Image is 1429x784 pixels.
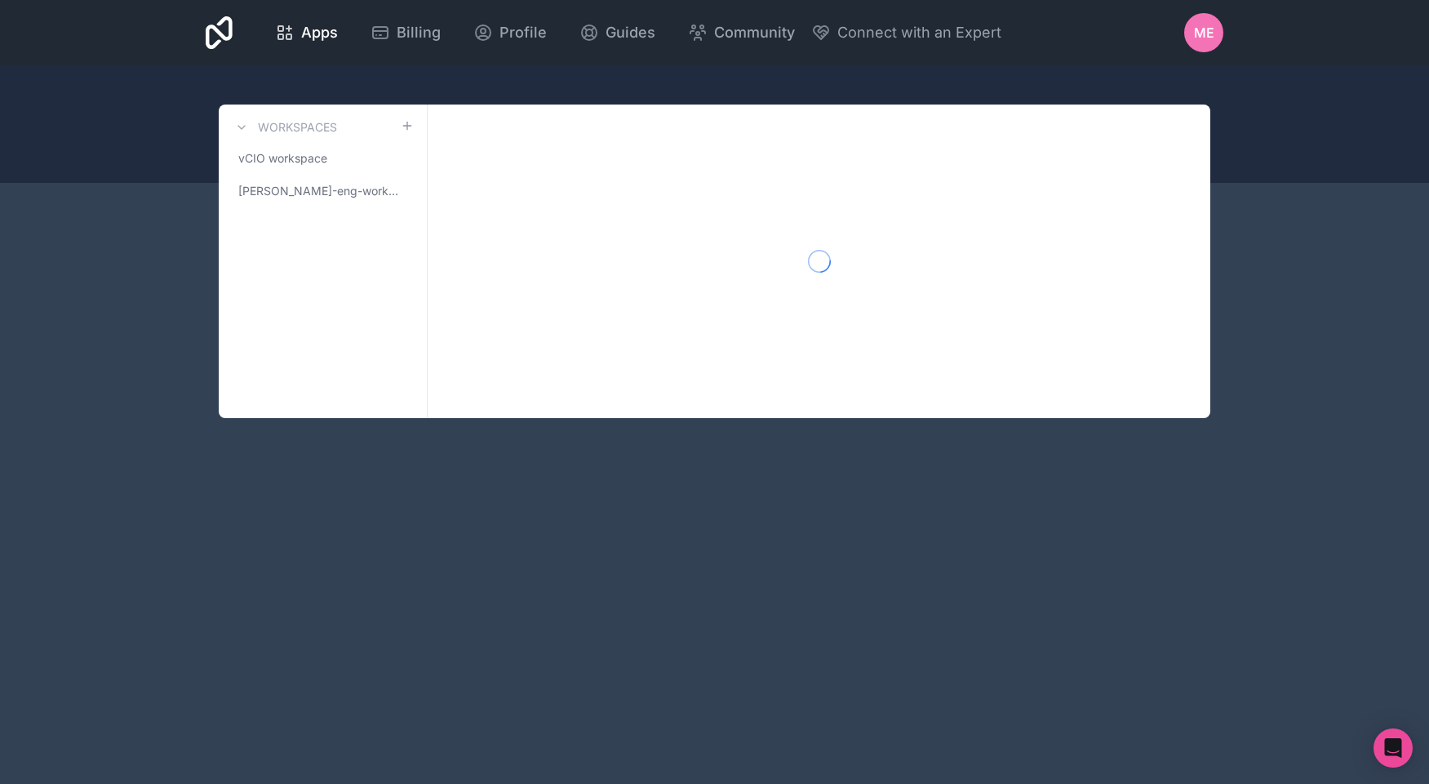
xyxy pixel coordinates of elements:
span: Apps [301,21,338,44]
span: Guides [606,21,655,44]
span: Billing [397,21,441,44]
a: Billing [357,15,454,51]
a: vCIO workspace [232,144,414,173]
h3: Workspaces [258,119,337,136]
span: Community [714,21,795,44]
span: Profile [499,21,547,44]
a: Guides [566,15,668,51]
a: Apps [262,15,351,51]
a: Community [675,15,808,51]
span: Connect with an Expert [837,21,1001,44]
div: Open Intercom Messenger [1374,728,1413,768]
a: Workspaces [232,118,337,137]
span: ME [1194,23,1214,42]
button: Connect with an Expert [811,21,1001,44]
span: [PERSON_NAME]-eng-workspace [238,183,401,199]
span: vCIO workspace [238,150,327,167]
a: [PERSON_NAME]-eng-workspace [232,176,414,206]
a: Profile [460,15,560,51]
